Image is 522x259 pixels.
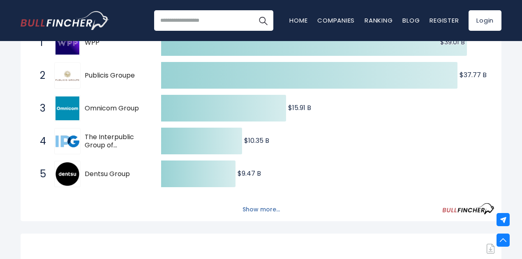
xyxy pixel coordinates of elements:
[469,10,501,31] a: Login
[253,10,273,31] button: Search
[85,71,147,80] span: Publicis Groupe
[402,16,420,25] a: Blog
[85,170,147,179] span: Dentsu Group
[430,16,459,25] a: Register
[36,101,44,115] span: 3
[244,136,269,145] text: $10.35 B
[288,103,311,112] text: $15.91 B
[55,96,79,120] img: Omnicom Group
[440,37,465,47] text: $39.01 B
[55,31,79,55] img: WPP
[460,70,487,80] text: $37.77 B
[317,16,355,25] a: Companies
[238,203,285,216] button: Show more...
[85,133,147,150] span: The Interpublic Group of Companies
[55,162,79,186] img: Dentsu Group
[36,134,44,148] span: 4
[36,36,44,50] span: 1
[85,39,147,47] span: WPP
[85,104,147,113] span: Omnicom Group
[55,135,79,147] img: The Interpublic Group of Companies
[36,69,44,83] span: 2
[238,169,261,178] text: $9.47 B
[21,11,109,30] a: Go to homepage
[36,167,44,181] span: 5
[55,71,79,80] img: Publicis Groupe
[289,16,307,25] a: Home
[365,16,393,25] a: Ranking
[21,11,109,30] img: Bullfincher logo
